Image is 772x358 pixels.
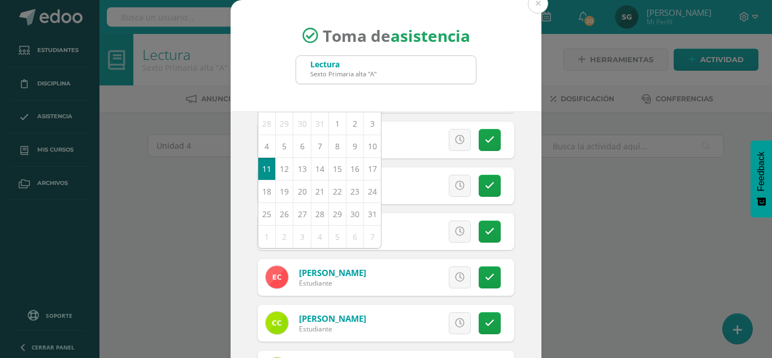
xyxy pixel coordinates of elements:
td: 6 [293,135,311,157]
td: 1 [258,225,276,248]
td: 25 [258,202,276,225]
a: [PERSON_NAME] [299,267,366,278]
td: 30 [293,112,311,135]
td: 1 [328,112,346,135]
div: Lectura [310,59,376,70]
span: Excusa [395,130,426,150]
span: Feedback [756,152,766,191]
button: Feedback - Mostrar encuesta [751,140,772,217]
td: 13 [293,157,311,180]
td: 19 [276,180,293,202]
td: 6 [346,225,364,248]
td: 16 [346,157,364,180]
td: 2 [346,112,364,135]
td: 20 [293,180,311,202]
strong: asistencia [391,25,470,46]
div: Estudiante [299,278,366,288]
td: 28 [311,202,328,225]
td: 28 [258,112,276,135]
td: 27 [293,202,311,225]
a: [PERSON_NAME] [299,313,366,324]
td: 22 [328,180,346,202]
img: e375ccffeb5302cfc1f401692eb3a985.png [266,312,288,334]
td: 29 [328,202,346,225]
td: 7 [364,225,381,248]
td: 30 [346,202,364,225]
td: 9 [346,135,364,157]
td: 4 [258,135,276,157]
span: Excusa [395,313,426,334]
td: 26 [276,202,293,225]
td: 2 [276,225,293,248]
input: Busca un grado o sección aquí... [296,56,476,84]
td: 11 [258,157,276,180]
td: 21 [311,180,328,202]
div: Sexto Primaria alta "A" [310,70,376,78]
td: 15 [328,157,346,180]
td: 5 [328,225,346,248]
span: Toma de [323,25,470,46]
span: Excusa [395,175,426,196]
td: 7 [311,135,328,157]
img: 988907c744cd5f1efc7f15d0ba424452.png [266,266,288,288]
div: Estudiante [299,324,366,334]
td: 3 [293,225,311,248]
span: Excusa [395,221,426,242]
td: 4 [311,225,328,248]
td: 3 [364,112,381,135]
td: 23 [346,180,364,202]
td: 8 [328,135,346,157]
td: 18 [258,180,276,202]
td: 31 [364,202,381,225]
td: 14 [311,157,328,180]
span: Excusa [395,267,426,288]
td: 31 [311,112,328,135]
td: 24 [364,180,381,202]
td: 12 [276,157,293,180]
td: 29 [276,112,293,135]
td: 5 [276,135,293,157]
td: 10 [364,135,381,157]
td: 17 [364,157,381,180]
